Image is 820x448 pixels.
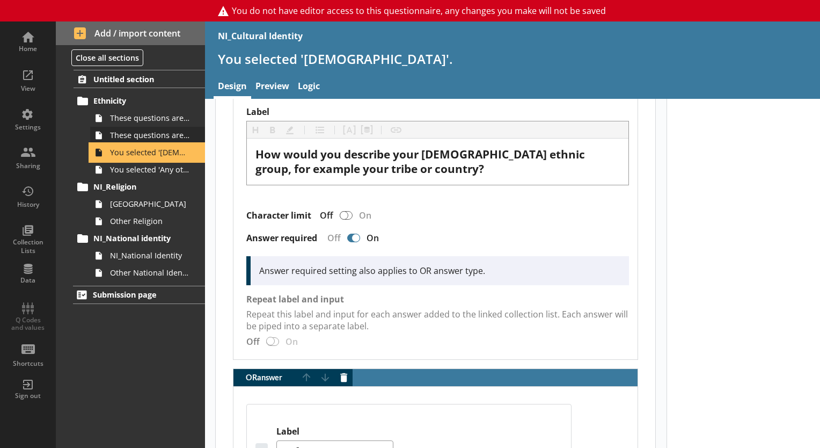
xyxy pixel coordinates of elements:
div: Sharing [9,162,47,170]
button: Delete answer [335,369,353,386]
a: NI_Religion [74,178,205,196]
li: Untitled sectionEthnicityThese questions are about your ethnic group,1 of 2.These questions are a... [56,70,205,281]
h2: Character limit [246,209,311,221]
button: Close all sections [71,49,143,66]
div: On [355,209,380,221]
a: NI_National identity [74,230,205,247]
span: OR answer [233,374,298,381]
a: You selected 'Any other ethnic group'. [90,161,205,178]
a: Submission page [73,286,205,304]
span: Other National Identity [110,268,191,278]
a: Preview [251,76,294,99]
div: Off [319,232,345,244]
a: These questions are about your ethnic group, 2 of 2. [90,127,205,144]
div: Settings [9,123,47,132]
span: You selected 'Any other ethnic group'. [110,164,191,175]
span: Ethnicity [93,96,186,106]
span: NI_National identity [93,233,186,243]
div: Data [9,276,47,285]
a: You selected '[DEMOGRAPHIC_DATA]'. [90,144,205,161]
a: NI_National Identity [90,247,205,264]
a: These questions are about your ethnic group,1 of 2. [90,110,205,127]
span: NI_Religion [93,182,186,192]
span: Other Religion [110,216,191,226]
li: NI_Religion[GEOGRAPHIC_DATA]Other Religion [78,178,205,230]
div: Off [311,209,338,221]
div: View [9,84,47,93]
span: These questions are about your ethnic group,1 of 2. [110,113,191,123]
span: NI_National Identity [110,250,191,261]
div: History [9,200,47,209]
span: These questions are about your ethnic group, 2 of 2. [110,130,191,140]
div: Shortcuts [9,359,47,368]
div: Home [9,45,47,53]
span: Submission page [93,290,186,300]
div: On [362,232,387,244]
a: [GEOGRAPHIC_DATA] [90,196,205,213]
a: Logic [294,76,324,99]
label: Label [246,106,629,118]
h1: You selected '[DEMOGRAPHIC_DATA]'. [218,50,807,67]
div: NI_Cultural Identity [218,30,303,42]
span: Add / import content [74,27,187,39]
a: Ethnicity [74,92,205,110]
span: How would you describe your [DEMOGRAPHIC_DATA] ethnic group, for example your tribe or country? [255,147,588,176]
div: Collection Lists [9,238,47,255]
label: Label [276,426,393,437]
span: You selected '[DEMOGRAPHIC_DATA]'. [110,147,191,157]
p: Answer required setting also applies to OR answer type. [259,265,620,277]
span: Untitled section [93,74,186,84]
div: Character limit [246,203,629,229]
span: [GEOGRAPHIC_DATA] [110,199,191,209]
button: Add / import content [56,21,205,45]
label: Answer required [246,233,317,244]
a: Design [214,76,251,99]
div: TextField answer [233,80,638,360]
a: Other National Identity [90,264,205,281]
a: Untitled section [74,70,205,88]
a: Other Religion [90,213,205,230]
li: NI_National identityNI_National IdentityOther National Identity [78,230,205,281]
div: Sign out [9,392,47,400]
div: Label [255,147,620,176]
li: EthnicityThese questions are about your ethnic group,1 of 2.These questions are about your ethnic... [78,92,205,178]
